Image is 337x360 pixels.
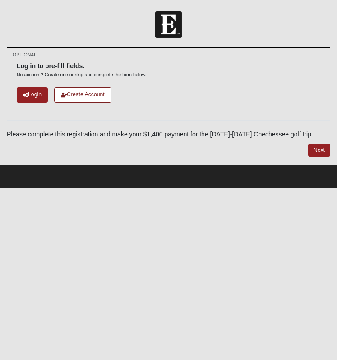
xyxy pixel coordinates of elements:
[17,71,147,78] p: No account? Create one or skip and complete the form below.
[155,11,182,38] img: Church of Eleven22 Logo
[308,144,330,157] a: Next
[17,62,147,70] h6: Log in to pre-fill fields.
[54,87,111,102] a: Create Account
[7,130,330,139] p: Please complete this registration and make your $1,400 payment for the [DATE]-[DATE] Chechessee g...
[17,87,48,102] a: Login
[13,51,37,58] small: OPTIONAL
